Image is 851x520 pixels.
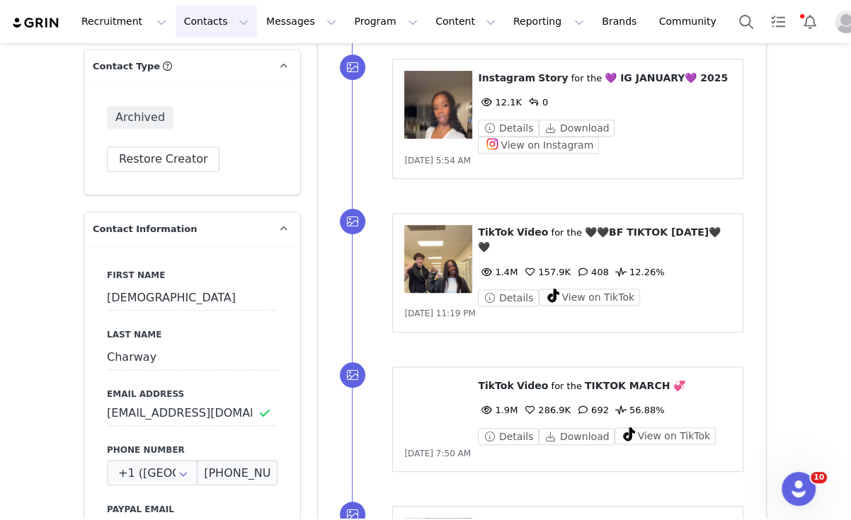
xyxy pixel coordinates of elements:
[539,120,615,137] button: Download
[505,6,593,37] button: Reporting
[93,59,160,74] span: Contact Type
[107,388,278,400] label: Email Address
[612,405,665,415] span: 56.88%
[478,380,513,391] span: TikTok
[478,226,513,238] span: TikTok
[478,139,599,150] a: View on Instagram
[107,460,198,485] input: Country
[107,444,278,456] label: Phone Number
[478,428,539,445] button: Details
[107,460,198,485] div: United States
[615,427,716,444] button: View on TikTok
[11,11,400,27] body: Rich Text Area. Press ALT-0 for help.
[478,71,731,86] p: ⁨ ⁩ ⁨ ⁩ for the ⁨ ⁩
[107,269,278,282] label: First Name
[107,106,173,129] span: Archived
[478,97,521,108] span: 12.1K
[107,328,278,341] label: Last Name
[176,6,257,37] button: Contacts
[593,6,649,37] a: Brands
[478,267,518,277] span: 1.4M
[197,460,278,485] input: (XXX) XXX-XXXX
[107,146,219,172] button: Restore Creator
[539,428,615,445] button: Download
[585,380,685,391] span: TIKTOK MARCH 💞
[478,225,731,255] p: ⁨ ⁩ ⁨ ⁩ for the ⁨ ⁩
[478,289,539,306] button: Details
[478,120,539,137] button: Details
[517,380,549,391] span: Video
[539,289,640,306] button: View on TikTok
[404,156,471,166] span: [DATE] 5:54 AM
[93,222,197,236] span: Contact Information
[404,308,475,318] span: [DATE] 11:19 PM
[521,267,571,277] span: 157.9K
[107,400,278,426] input: Email Address
[525,97,548,108] span: 0
[258,6,345,37] button: Messages
[11,16,61,30] img: grin logo
[478,226,721,253] span: 🖤🖤BF TIKTOK [DATE]🖤🖤
[539,293,640,304] a: View on TikTok
[478,405,518,415] span: 1.9M
[517,226,549,238] span: Video
[478,379,731,393] p: ⁨ ⁩ ⁨ ⁩ for the ⁨ ⁩
[538,72,568,83] span: Story
[345,6,426,37] button: Program
[73,6,175,37] button: Recruitment
[574,405,609,415] span: 692
[615,432,716,442] a: View on TikTok
[605,72,728,83] span: 💜 IG JANUARY💜 2025
[763,6,794,37] a: Tasks
[731,6,762,37] button: Search
[574,267,609,277] span: 408
[612,267,665,277] span: 12.26%
[427,6,504,37] button: Content
[404,449,471,458] span: [DATE] 7:50 AM
[651,6,731,37] a: Community
[478,137,599,154] button: View on Instagram
[521,405,571,415] span: 286.9K
[794,6,826,37] button: Notifications
[478,72,535,83] span: Instagram
[107,503,278,516] label: Paypal Email
[811,472,827,483] span: 10
[782,472,816,506] iframe: Intercom live chat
